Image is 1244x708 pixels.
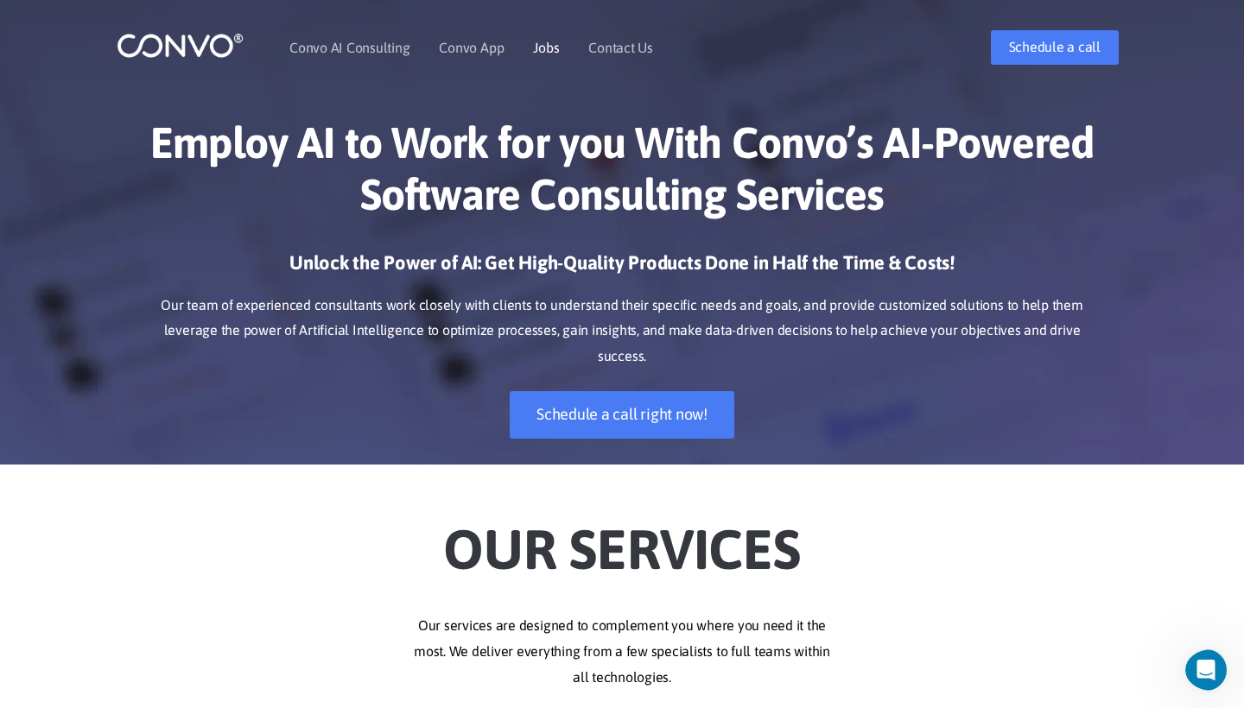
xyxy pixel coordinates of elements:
a: Convo App [439,41,504,54]
h2: Our Services [143,490,1101,587]
iframe: Intercom live chat [1185,649,1239,691]
h1: Employ AI to Work for you With Convo’s AI-Powered Software Consulting Services [143,117,1101,233]
h3: Unlock the Power of AI: Get High-Quality Products Done in Half the Time & Costs! [143,250,1101,288]
img: logo_1.png [117,32,244,59]
a: Schedule a call right now! [510,391,734,439]
a: Schedule a call [991,30,1119,65]
a: Jobs [533,41,559,54]
p: Our team of experienced consultants work closely with clients to understand their specific needs ... [143,293,1101,370]
p: Our services are designed to complement you where you need it the most. We deliver everything fro... [143,613,1101,691]
a: Convo AI Consulting [289,41,409,54]
a: Contact Us [588,41,653,54]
